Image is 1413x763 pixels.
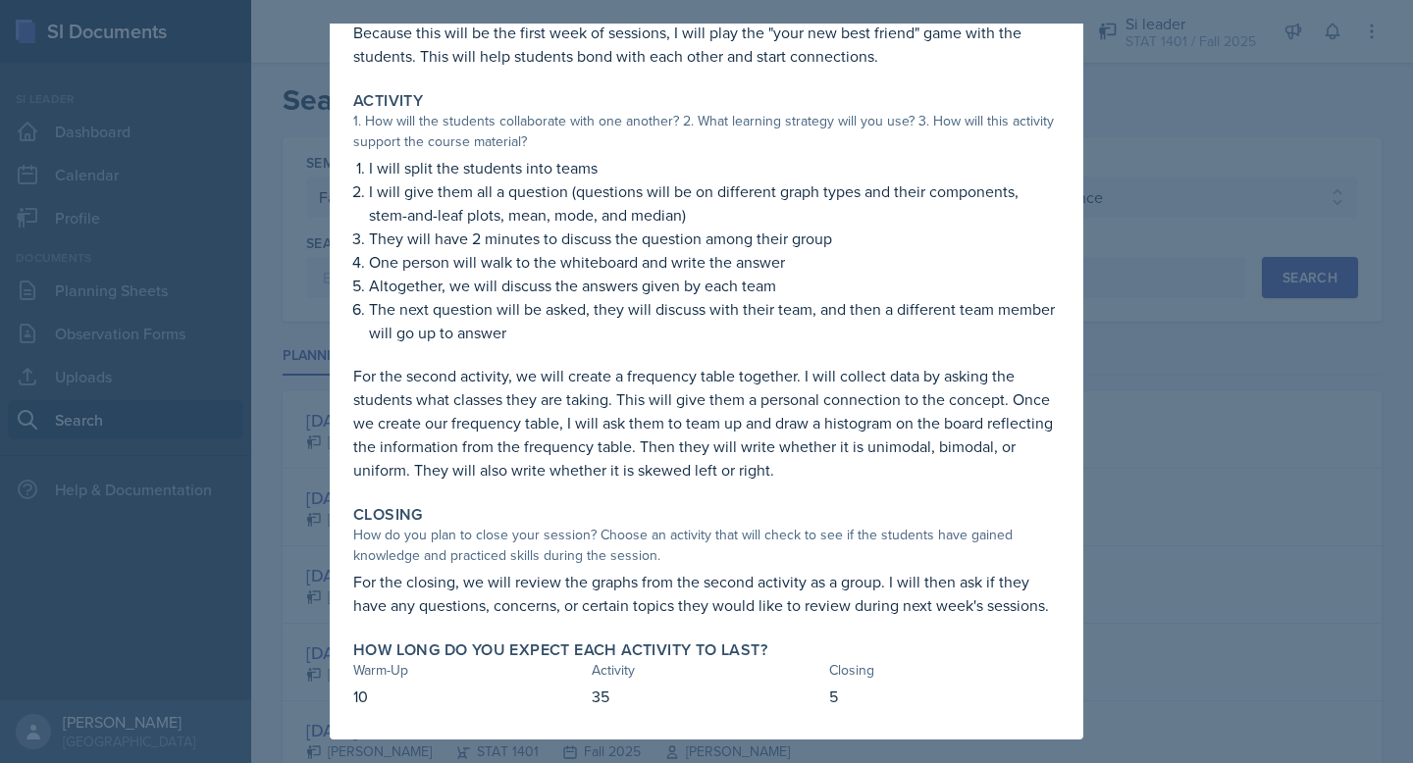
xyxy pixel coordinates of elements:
label: Activity [353,91,423,111]
label: How long do you expect each activity to last? [353,640,767,660]
div: Closing [829,660,1060,681]
p: 35 [592,685,822,708]
div: Warm-Up [353,660,584,681]
div: How do you plan to close your session? Choose an activity that will check to see if the students ... [353,525,1060,566]
label: Closing [353,505,423,525]
p: Because this will be the first week of sessions, I will play the "your new best friend" game with... [353,21,1060,68]
p: Altogether, we will discuss the answers given by each team [369,274,1060,297]
p: The next question will be asked, they will discuss with their team, and then a different team mem... [369,297,1060,344]
p: For the second activity, we will create a frequency table together. I will collect data by asking... [353,364,1060,482]
p: I will split the students into teams [369,156,1060,179]
p: 10 [353,685,584,708]
p: For the closing, we will review the graphs from the second activity as a group. I will then ask i... [353,570,1060,617]
p: I will give them all a question (questions will be on different graph types and their components,... [369,179,1060,227]
p: They will have 2 minutes to discuss the question among their group [369,227,1060,250]
div: Activity [592,660,822,681]
div: 1. How will the students collaborate with one another? 2. What learning strategy will you use? 3.... [353,111,1060,152]
p: One person will walk to the whiteboard and write the answer [369,250,1060,274]
p: 5 [829,685,1060,708]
